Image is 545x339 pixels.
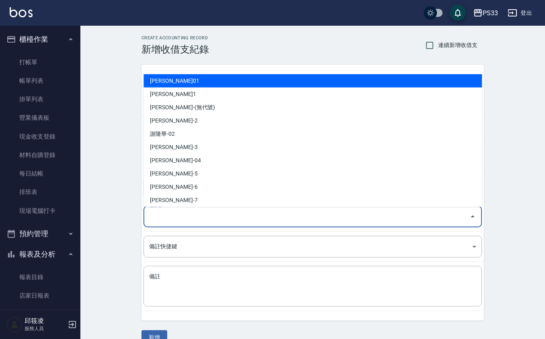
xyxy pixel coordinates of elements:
li: 謝隆華-02 [143,127,482,141]
a: 營業儀表板 [3,108,77,127]
h2: CREATE ACCOUNTING RECORD [141,35,209,41]
label: 登錄者 [149,202,162,208]
li: [PERSON_NAME]-3 [143,141,482,154]
a: 材料自購登錄 [3,146,77,164]
div: PS33 [483,8,498,18]
a: 每日結帳 [3,164,77,183]
button: 報表及分析 [3,244,77,265]
li: [PERSON_NAME]-(無代號) [143,101,482,114]
a: 掛單列表 [3,90,77,108]
a: 打帳單 [3,53,77,71]
span: 連續新增收借支 [438,41,477,49]
li: [PERSON_NAME]-7 [143,194,482,207]
img: Logo [10,7,33,17]
a: 現場電腦打卡 [3,202,77,220]
button: save [450,5,466,21]
button: 預約管理 [3,223,77,244]
a: 排班表 [3,183,77,201]
a: 現金收支登錄 [3,127,77,146]
li: [PERSON_NAME]-6 [143,180,482,194]
a: 帳單列表 [3,71,77,90]
button: PS33 [470,5,501,21]
li: [PERSON_NAME]-2 [143,114,482,127]
li: [PERSON_NAME]-5 [143,167,482,180]
h5: 邱筱凌 [25,317,66,325]
li: [PERSON_NAME]01 [143,74,482,88]
img: Person [6,317,23,333]
button: 登出 [504,6,535,20]
li: [PERSON_NAME]-04 [143,154,482,167]
button: 櫃檯作業 [3,29,77,50]
a: 報表目錄 [3,268,77,286]
button: Close [466,210,479,223]
li: [PERSON_NAME]1 [143,88,482,101]
a: 店家日報表 [3,286,77,305]
h3: 新增收借支紀錄 [141,44,209,55]
a: 互助日報表 [3,305,77,323]
p: 服務人員 [25,325,66,332]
